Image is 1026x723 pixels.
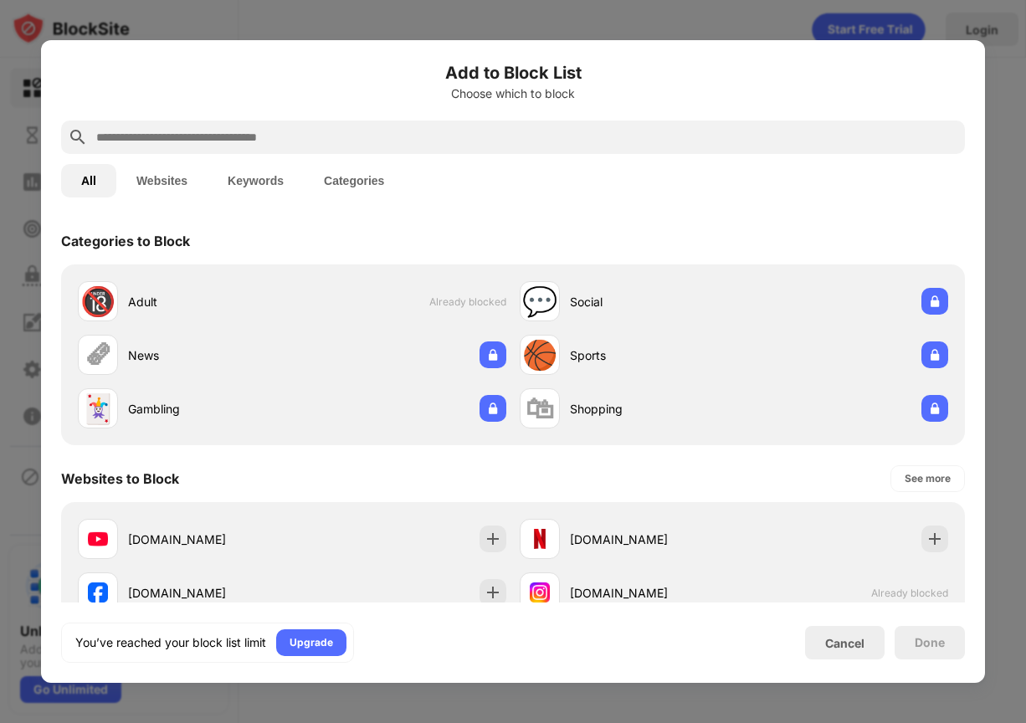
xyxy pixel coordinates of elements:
div: Sports [570,346,734,364]
div: [DOMAIN_NAME] [128,584,292,602]
button: All [61,164,116,197]
div: 🏀 [522,338,557,372]
div: 🃏 [80,392,115,426]
div: Websites to Block [61,470,179,487]
div: Choose which to block [61,87,965,100]
div: News [128,346,292,364]
h6: Add to Block List [61,60,965,85]
button: Websites [116,164,208,197]
span: Already blocked [429,295,506,308]
div: 🛍 [526,392,554,426]
div: [DOMAIN_NAME] [128,531,292,548]
div: Categories to Block [61,233,190,249]
div: 🗞 [84,338,112,372]
img: favicons [530,529,550,549]
button: Categories [304,164,404,197]
div: Adult [128,293,292,310]
img: favicons [88,582,108,602]
img: search.svg [68,127,88,147]
div: Cancel [825,636,864,650]
div: You’ve reached your block list limit [75,634,266,651]
div: Done [915,636,945,649]
div: Gambling [128,400,292,418]
img: favicons [530,582,550,602]
div: 🔞 [80,285,115,319]
span: Already blocked [871,587,948,599]
button: Keywords [208,164,304,197]
div: See more [905,470,951,487]
div: 💬 [522,285,557,319]
div: [DOMAIN_NAME] [570,584,734,602]
img: favicons [88,529,108,549]
div: Social [570,293,734,310]
div: [DOMAIN_NAME] [570,531,734,548]
div: Shopping [570,400,734,418]
div: Upgrade [290,634,333,651]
